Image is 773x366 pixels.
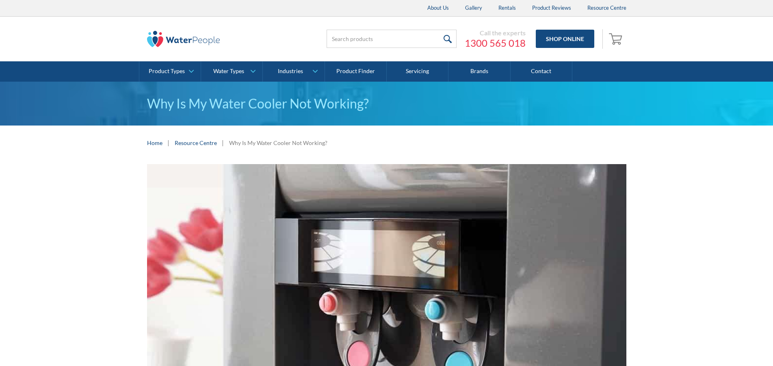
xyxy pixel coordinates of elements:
[167,138,171,147] div: |
[221,138,225,147] div: |
[465,29,526,37] div: Call the experts
[213,68,244,75] div: Water Types
[465,37,526,49] a: 1300 565 018
[607,29,626,49] a: Open empty cart
[229,139,327,147] div: Why Is My Water Cooler Not Working?
[201,61,262,82] a: Water Types
[263,61,324,82] a: Industries
[609,32,624,45] img: shopping cart
[448,61,510,82] a: Brands
[175,139,217,147] a: Resource Centre
[147,94,626,113] h1: Why Is My Water Cooler Not Working?
[139,61,201,82] a: Product Types
[278,68,303,75] div: Industries
[147,139,162,147] a: Home
[387,61,448,82] a: Servicing
[511,61,572,82] a: Contact
[147,31,220,47] img: The Water People
[149,68,185,75] div: Product Types
[325,61,387,82] a: Product Finder
[536,30,594,48] a: Shop Online
[327,30,457,48] input: Search products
